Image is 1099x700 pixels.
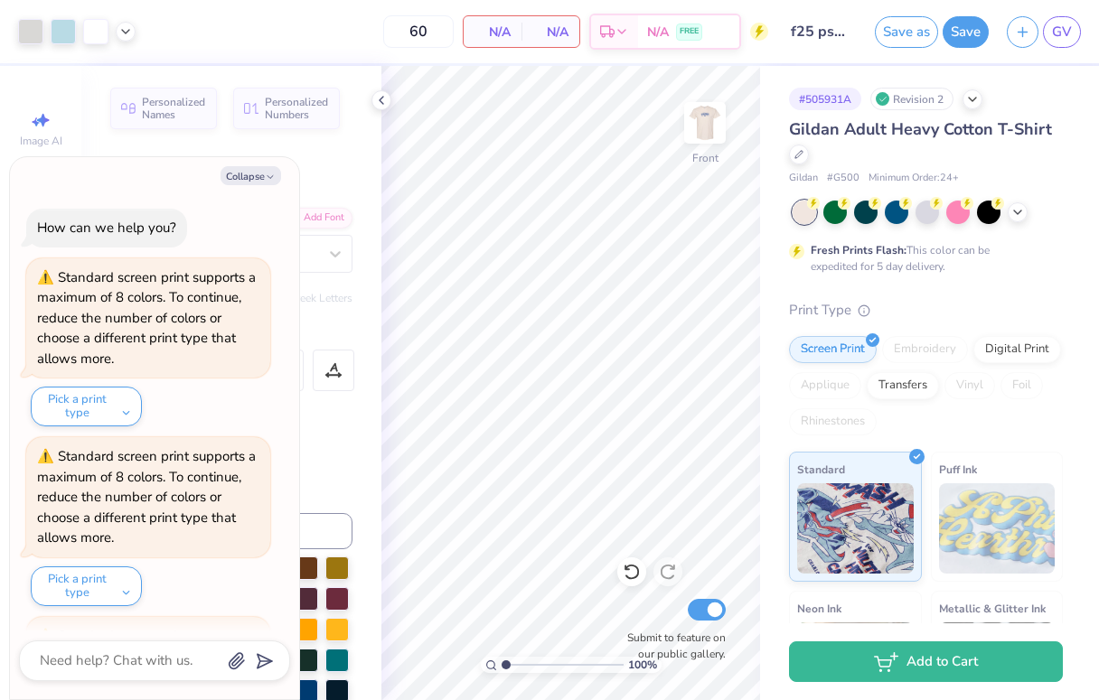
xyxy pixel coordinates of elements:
div: Digital Print [973,336,1061,363]
span: Metallic & Glitter Ink [939,599,1046,618]
span: N/A [474,23,511,42]
div: Revision 2 [870,88,953,110]
div: This color can be expedited for 5 day delivery. [811,242,1033,275]
button: Pick a print type [31,566,142,606]
span: Standard [797,460,845,479]
span: Minimum Order: 24 + [869,171,959,186]
div: Foil [1000,372,1043,399]
span: N/A [532,23,568,42]
div: Applique [789,372,861,399]
div: Screen Print [789,336,877,363]
strong: Fresh Prints Flash: [811,243,906,257]
div: Transfers [867,372,939,399]
div: Rhinestones [789,408,877,435]
span: Personalized Numbers [265,96,329,121]
span: Gildan Adult Heavy Cotton T-Shirt [789,118,1052,140]
div: Print Type [789,300,1063,321]
img: Standard [797,483,914,574]
div: Standard screen print supports a maximum of 8 colors. To continue, reduce the number of colors or... [37,447,256,546]
span: Neon Ink [797,599,841,618]
button: Pick a print type [31,387,142,426]
button: Add to Cart [789,641,1063,682]
span: 100 % [628,657,657,673]
input: Untitled Design [777,14,866,50]
span: Image AI [20,134,62,148]
div: How can we help you? [37,219,176,237]
span: FREE [680,25,699,38]
div: Front [692,150,719,166]
div: Add Font [281,208,352,229]
span: Puff Ink [939,460,977,479]
span: N/A [647,23,669,42]
a: GV [1043,16,1081,48]
img: Puff Ink [939,483,1056,574]
span: Personalized Names [142,96,206,121]
button: Save as [875,16,938,48]
span: GV [1052,22,1072,42]
span: # G500 [827,171,859,186]
button: Collapse [221,166,281,185]
label: Submit to feature on our public gallery. [617,630,726,662]
img: Front [687,105,723,141]
div: Standard screen print supports a maximum of 8 colors. To continue, reduce the number of colors or... [37,268,256,368]
div: # 505931A [789,88,861,110]
button: Save [943,16,989,48]
input: – – [383,15,454,48]
div: Embroidery [882,336,968,363]
span: Gildan [789,171,818,186]
div: Vinyl [944,372,995,399]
